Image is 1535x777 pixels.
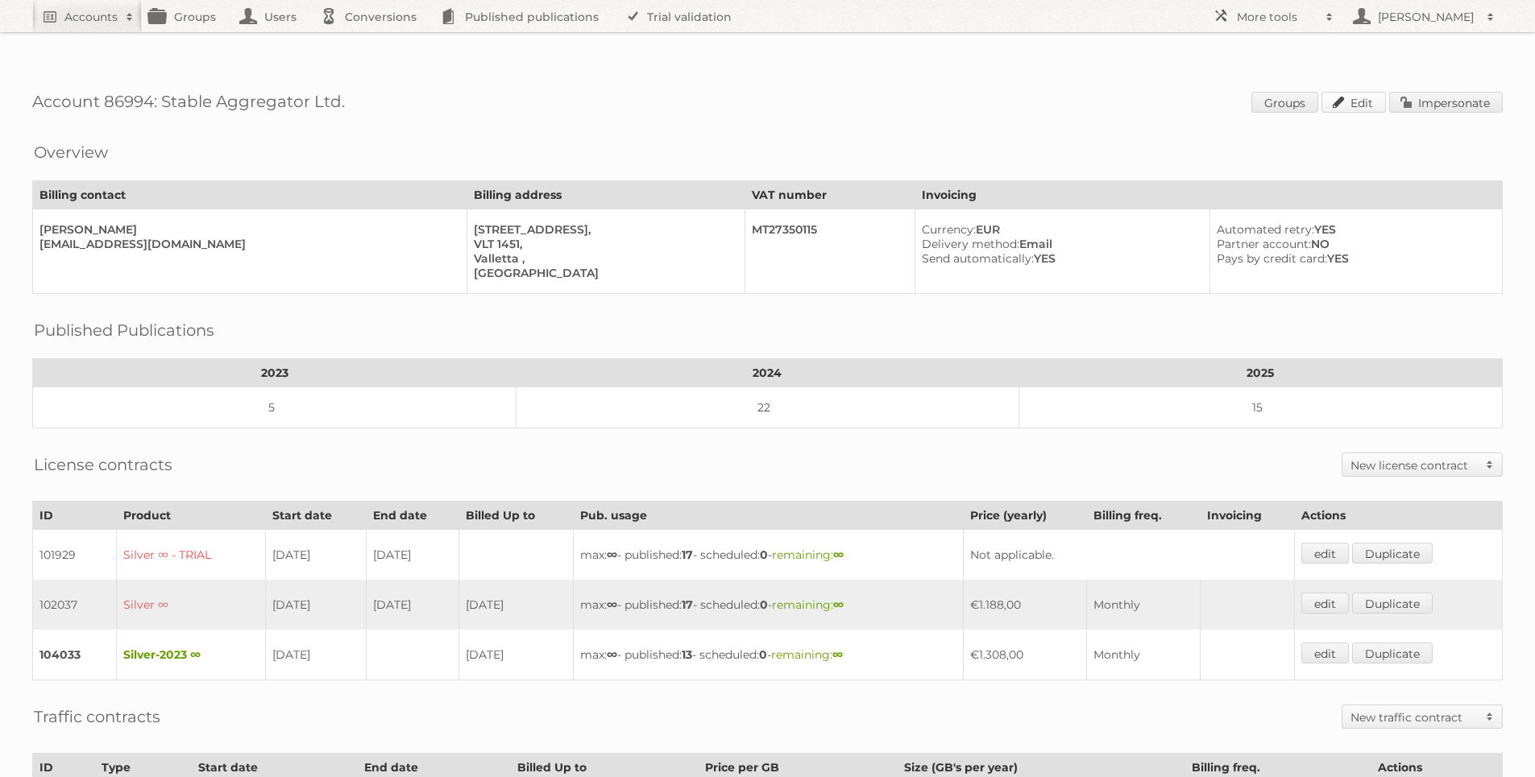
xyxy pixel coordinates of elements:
[682,597,693,612] strong: 17
[474,266,732,280] div: [GEOGRAPHIC_DATA]
[474,222,732,237] div: [STREET_ADDRESS],
[265,580,366,630] td: [DATE]
[607,548,617,562] strong: ∞
[1018,387,1502,428] td: 15
[1217,251,1327,266] span: Pays by credit card:
[32,92,1503,116] h1: Account 86994: Stable Aggregator Ltd.
[759,647,767,662] strong: 0
[1389,92,1503,113] a: Impersonate
[607,597,617,612] strong: ∞
[833,597,844,612] strong: ∞
[1217,222,1314,237] span: Automated retry:
[922,237,1019,251] span: Delivery method:
[963,530,1294,581] td: Not applicable.
[474,251,732,266] div: Valletta ,
[33,181,467,209] th: Billing contact
[760,597,768,612] strong: 0
[117,530,265,581] td: Silver ∞ - TRIAL
[39,237,454,251] div: [EMAIL_ADDRESS][DOMAIN_NAME]
[459,502,574,530] th: Billed Up to
[963,630,1087,680] td: €1.308,00
[34,140,108,164] h2: Overview
[682,647,692,662] strong: 13
[34,453,172,477] h2: License contracts
[573,630,963,680] td: max: - published: - scheduled: -
[963,502,1087,530] th: Price (yearly)
[915,181,1503,209] th: Invoicing
[1350,709,1478,725] h2: New traffic contract
[459,580,574,630] td: [DATE]
[573,530,963,581] td: max: - published: - scheduled: -
[1087,630,1200,680] td: Monthly
[832,647,843,662] strong: ∞
[117,630,265,680] td: Silver-2023 ∞
[474,237,732,251] div: VLT 1451,
[745,209,915,294] td: MT27350115
[922,222,976,237] span: Currency:
[1342,705,1502,728] a: New traffic contract
[573,502,963,530] th: Pub. usage
[33,359,517,387] th: 2023
[517,387,1019,428] td: 22
[772,548,844,562] span: remaining:
[366,580,458,630] td: [DATE]
[922,251,1197,266] div: YES
[1087,502,1200,530] th: Billing freq.
[517,359,1019,387] th: 2024
[33,530,117,581] td: 101929
[745,181,915,209] th: VAT number
[1294,502,1503,530] th: Actions
[922,237,1197,251] div: Email
[1200,502,1294,530] th: Invoicing
[1217,237,1489,251] div: NO
[64,9,118,25] h2: Accounts
[117,502,265,530] th: Product
[117,580,265,630] td: Silver ∞
[1251,92,1318,113] a: Groups
[265,502,366,530] th: Start date
[772,597,844,612] span: remaining:
[1352,643,1433,663] a: Duplicate
[963,580,1087,630] td: €1.188,00
[1350,457,1478,473] h2: New license contract
[1352,543,1433,564] a: Duplicate
[1321,92,1386,113] a: Edit
[265,530,366,581] td: [DATE]
[1301,543,1349,564] a: edit
[366,502,458,530] th: End date
[573,580,963,630] td: max: - published: - scheduled: -
[34,318,214,342] h2: Published Publications
[1478,705,1502,728] span: Toggle
[33,387,517,428] td: 5
[39,222,454,237] div: [PERSON_NAME]
[771,647,843,662] span: remaining:
[459,630,574,680] td: [DATE]
[467,181,745,209] th: Billing address
[33,502,117,530] th: ID
[265,630,366,680] td: [DATE]
[682,548,693,562] strong: 17
[1217,251,1489,266] div: YES
[1301,643,1349,663] a: edit
[1018,359,1502,387] th: 2025
[760,548,768,562] strong: 0
[1352,593,1433,614] a: Duplicate
[1237,9,1317,25] h2: More tools
[922,251,1034,266] span: Send automatically:
[33,580,117,630] td: 102037
[33,630,117,680] td: 104033
[833,548,844,562] strong: ∞
[1301,593,1349,614] a: edit
[1374,9,1479,25] h2: [PERSON_NAME]
[1342,453,1502,476] a: New license contract
[607,647,617,662] strong: ∞
[1087,580,1200,630] td: Monthly
[1217,237,1311,251] span: Partner account:
[1217,222,1489,237] div: YES
[922,222,1197,237] div: EUR
[366,530,458,581] td: [DATE]
[1478,453,1502,476] span: Toggle
[34,705,160,729] h2: Traffic contracts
